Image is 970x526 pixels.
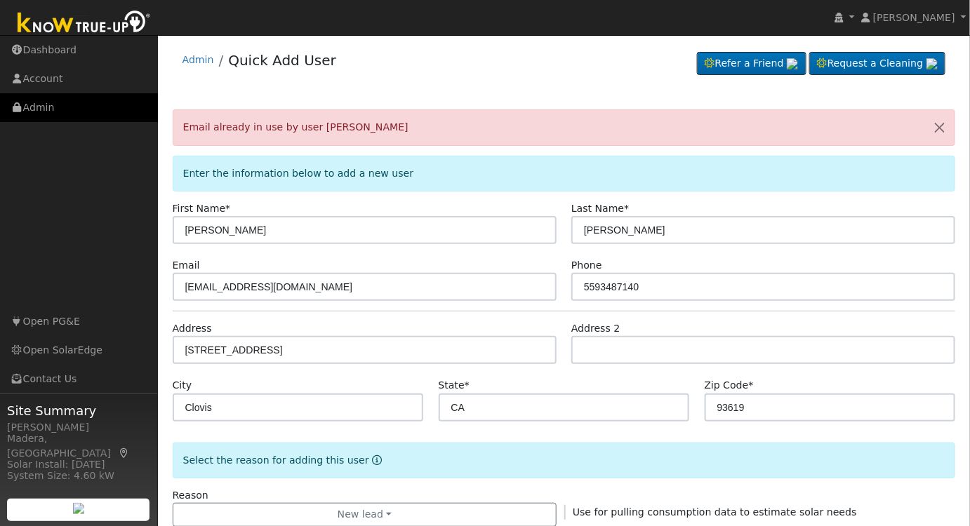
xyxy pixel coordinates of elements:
[573,506,857,518] span: Use for pulling consumption data to estimate solar needs
[873,12,955,23] span: [PERSON_NAME]
[183,121,408,133] span: Email already in use by user [PERSON_NAME]
[173,201,231,216] label: First Name
[118,447,131,459] a: Map
[571,321,620,336] label: Address 2
[571,258,602,273] label: Phone
[697,52,806,76] a: Refer a Friend
[705,378,754,393] label: Zip Code
[624,203,629,214] span: Required
[228,52,336,69] a: Quick Add User
[11,8,158,39] img: Know True-Up
[571,201,629,216] label: Last Name
[787,58,798,69] img: retrieve
[809,52,945,76] a: Request a Cleaning
[73,503,84,514] img: retrieve
[369,454,383,466] a: Reason for new user
[7,457,150,472] div: Solar Install: [DATE]
[173,156,956,191] div: Enter the information below to add a new user
[225,203,230,214] span: Required
[173,378,192,393] label: City
[173,443,956,478] div: Select the reason for adding this user
[7,431,150,461] div: Madera, [GEOGRAPHIC_DATA]
[749,379,754,391] span: Required
[7,420,150,435] div: [PERSON_NAME]
[173,258,200,273] label: Email
[439,378,470,393] label: State
[465,379,470,391] span: Required
[926,58,938,69] img: retrieve
[173,488,208,503] label: Reason
[7,468,150,483] div: System Size: 4.60 kW
[182,54,214,65] a: Admin
[173,321,212,336] label: Address
[7,401,150,420] span: Site Summary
